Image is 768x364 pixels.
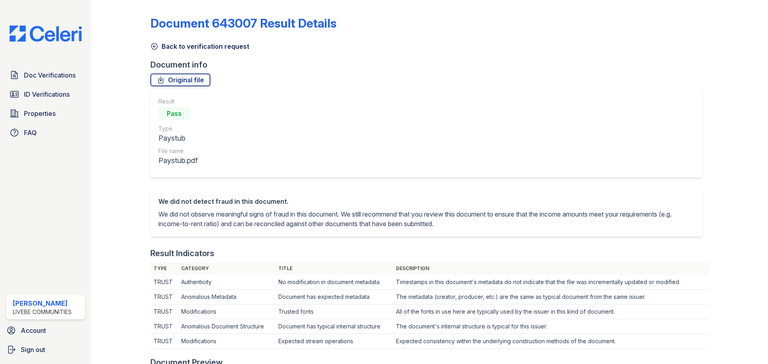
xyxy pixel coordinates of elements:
[178,319,275,334] td: Anomalous Document Structure
[150,290,178,304] td: TRUST
[24,128,37,137] span: FAQ
[13,298,72,308] div: [PERSON_NAME]
[150,334,178,349] td: TRUST
[150,59,709,70] div: Document info
[150,275,178,290] td: TRUST
[178,275,275,290] td: Authenticity
[24,90,70,99] span: ID Verifications
[158,107,190,120] div: Pass
[150,319,178,334] td: TRUST
[393,275,709,290] td: Timestamps in this document's metadata do not indicate that the file was incrementally updated or...
[3,322,88,338] a: Account
[178,262,275,275] th: Category
[21,345,45,354] span: Sign out
[6,67,85,83] a: Doc Verifications
[275,262,393,275] th: Title
[3,342,88,358] a: Sign out
[158,197,694,206] div: We did not detect fraud in this document.
[393,262,709,275] th: Description
[158,155,198,166] div: Paystub.pdf
[158,147,198,155] div: File name
[275,290,393,304] td: Document has expected metadata
[178,334,275,349] td: Modifications
[24,70,76,80] span: Doc Verifications
[275,275,393,290] td: No modification in document metadata
[13,308,72,316] div: LiveBe Communities
[150,262,178,275] th: Type
[393,319,709,334] td: The document's internal structure is typical for this issuer.
[150,74,210,86] a: Original file
[275,334,393,349] td: Expected stream operations
[275,304,393,319] td: Trusted fonts
[158,133,198,144] div: Paystub
[150,42,249,51] a: Back to verification request
[3,26,88,42] img: CE_Logo_Blue-a8612792a0a2168367f1c8372b55b34899dd931a85d93a1a3d3e32e68fde9ad4.png
[150,304,178,319] td: TRUST
[6,125,85,141] a: FAQ
[178,290,275,304] td: Anomalous Metadata
[21,326,46,335] span: Account
[24,109,56,118] span: Properties
[178,304,275,319] td: Modifications
[6,105,85,121] a: Properties
[158,97,198,105] div: Result
[393,290,709,304] td: The metadata (creator, producer, etc.) are the same as typical document from the same issuer.
[150,248,214,259] div: Result Indicators
[275,319,393,334] td: Document has typical internal structure
[393,304,709,319] td: All of the fonts in use here are typically used by the issuer in this kind of document.
[6,86,85,102] a: ID Verifications
[393,334,709,349] td: Expected consistency within the underlying construction methods of the document.
[158,209,694,229] p: We did not observe meaningful signs of fraud in this document. We still recommend that you review...
[158,125,198,133] div: Type
[150,16,336,30] a: Document 643007 Result Details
